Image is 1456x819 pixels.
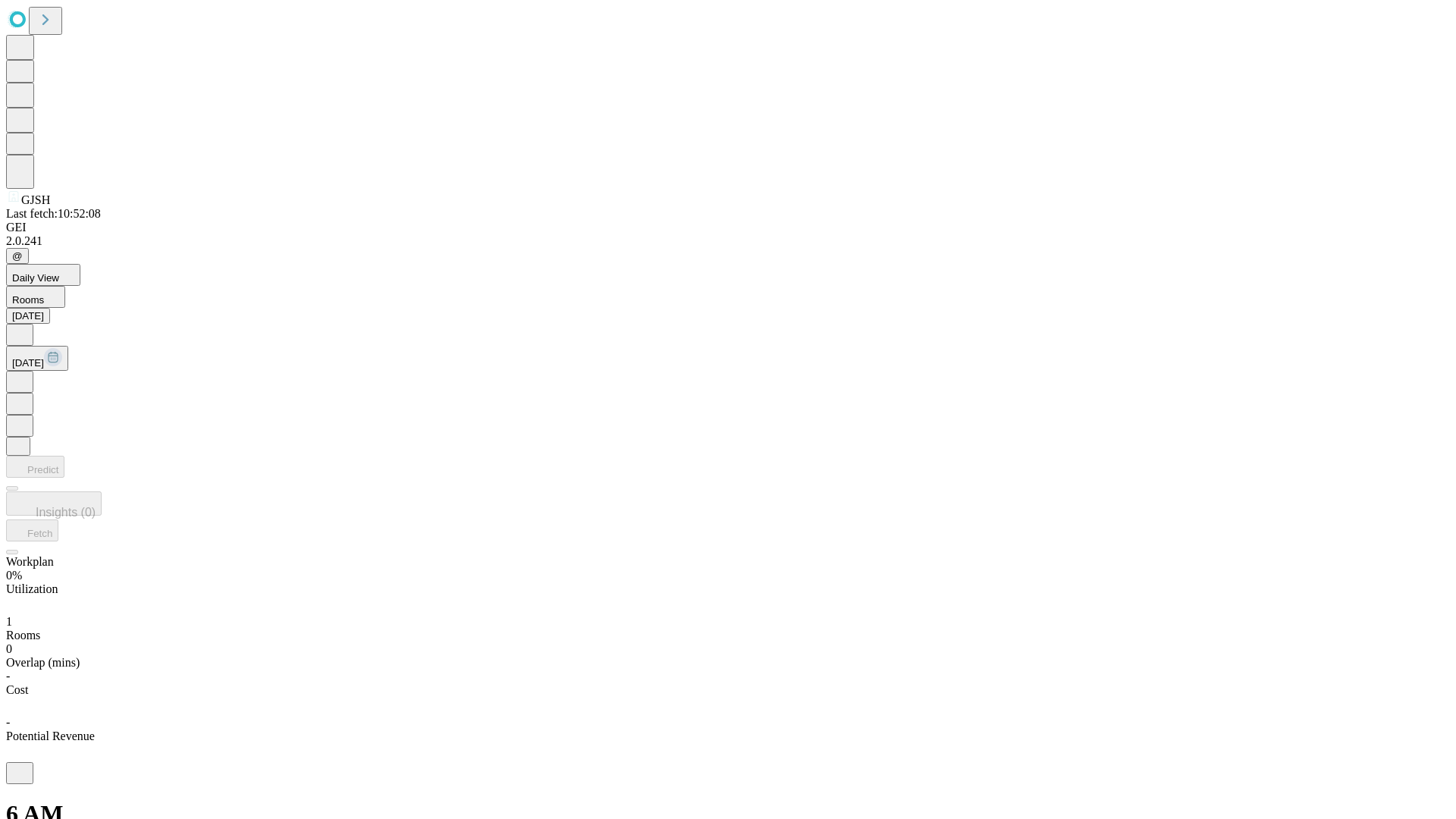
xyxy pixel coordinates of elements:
span: @ [12,250,23,262]
span: Rooms [6,629,40,642]
span: Cost [6,683,28,696]
span: Overlap (mins) [6,656,80,669]
span: [DATE] [12,357,44,369]
button: Rooms [6,286,65,308]
button: @ [6,248,29,264]
span: 0% [6,569,22,582]
div: GEI [6,221,1450,234]
span: Last fetch: 10:52:08 [6,207,101,220]
button: Daily View [6,264,80,286]
span: Insights (0) [36,506,96,519]
button: Predict [6,456,64,478]
span: - [6,716,10,729]
span: Potential Revenue [6,730,95,742]
button: Fetch [6,519,58,541]
span: GJSH [21,193,50,206]
button: [DATE] [6,308,50,324]
span: 0 [6,642,12,655]
span: Rooms [12,294,44,306]
button: Insights (0) [6,491,102,516]
span: Utilization [6,582,58,595]
span: Workplan [6,555,54,568]
button: [DATE] [6,346,68,371]
div: 2.0.241 [6,234,1450,248]
span: 1 [6,615,12,628]
span: - [6,670,10,682]
span: Daily View [12,272,59,284]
